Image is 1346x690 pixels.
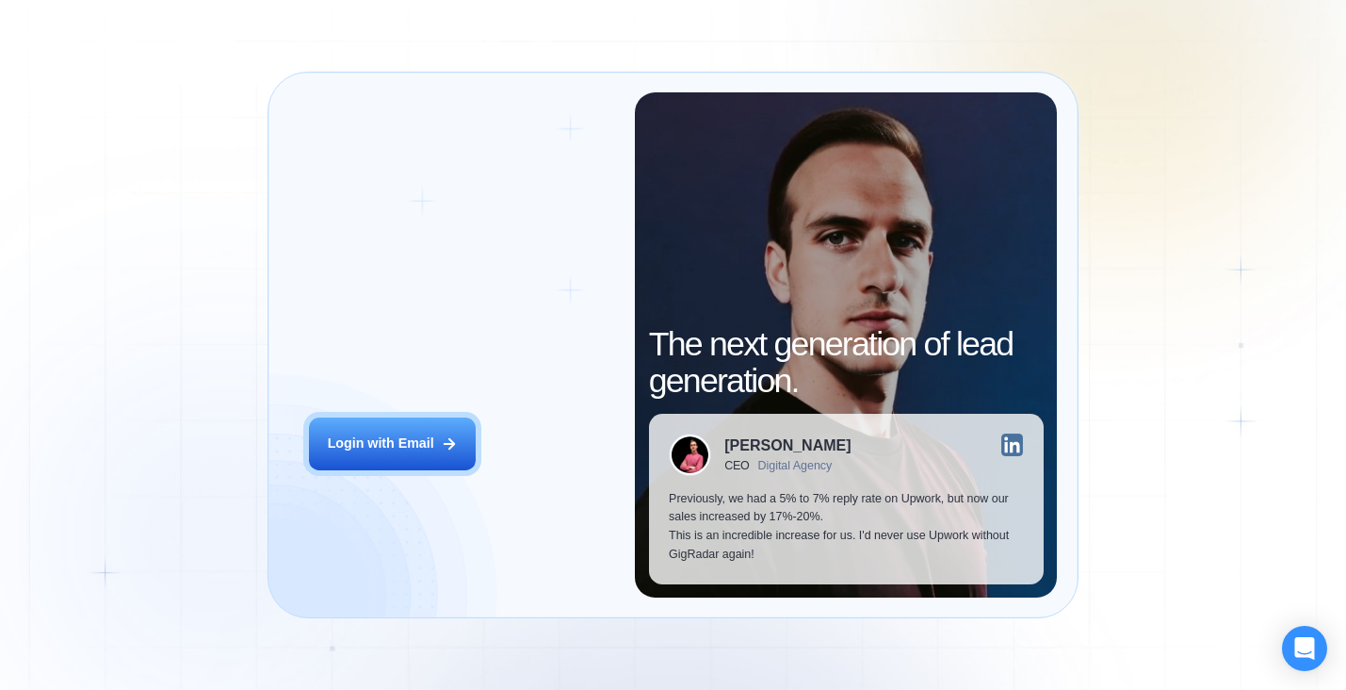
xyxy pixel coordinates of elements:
[724,437,851,452] div: [PERSON_NAME]
[649,326,1044,401] h2: The next generation of lead generation.
[724,459,749,472] div: CEO
[757,459,832,472] div: Digital Agency
[309,418,476,469] button: Login with Email
[669,490,1023,565] p: Previously, we had a 5% to 7% reply rate on Upwork, but now our sales increased by 17%-20%. This ...
[328,435,434,453] div: Login with Email
[1282,626,1327,671] div: Open Intercom Messenger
